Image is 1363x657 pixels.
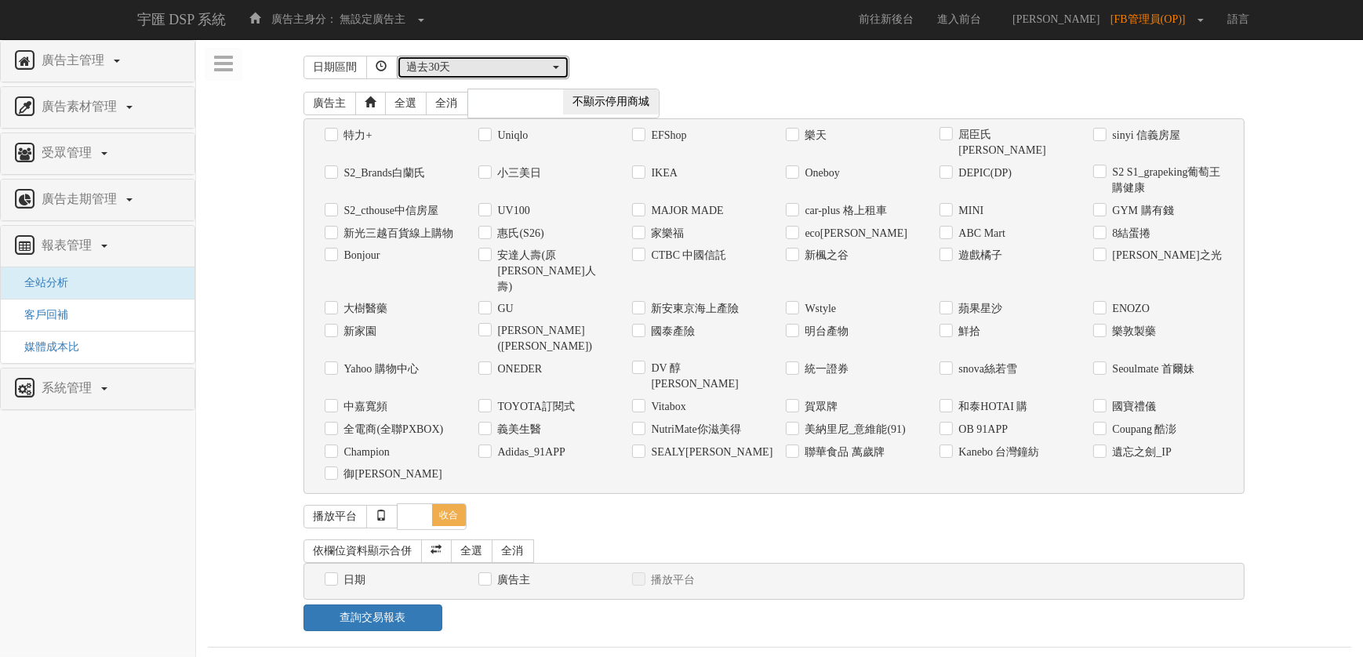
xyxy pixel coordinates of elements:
[1109,128,1181,143] label: sinyi 信義房屋
[494,422,542,437] label: 義美生醫
[801,422,906,437] label: 美納里尼_意維能(91)
[1109,399,1157,415] label: 國寶禮儀
[801,248,849,263] label: 新楓之谷
[426,92,468,115] a: 全消
[1110,13,1194,25] span: [FB管理員(OP)]
[38,100,125,113] span: 廣告素材管理
[1109,226,1151,241] label: 8結蛋捲
[648,445,762,460] label: SEALY[PERSON_NAME]
[494,399,575,415] label: TOYOTA訂閱式
[955,361,1018,377] label: snova絲若雪
[13,49,183,74] a: 廣告主管理
[340,128,373,143] label: 特力+
[13,95,183,120] a: 廣告素材管理
[340,203,439,219] label: S2_cthouse中信房屋
[38,381,100,394] span: 系統管理
[271,13,337,25] span: 廣告主身分：
[801,128,827,143] label: 樂天
[955,301,1003,317] label: 蘋果星沙
[648,399,686,415] label: Vitabox
[648,422,741,437] label: NutriMate你滋美得
[385,92,427,115] a: 全選
[494,323,609,354] label: [PERSON_NAME]([PERSON_NAME])
[340,13,405,25] span: 無設定廣告主
[340,361,419,377] label: Yahoo 購物中心
[494,248,609,295] label: 安達人壽(原[PERSON_NAME]人壽)
[494,361,543,377] label: ONEDER
[494,445,565,460] label: Adidas_91APP
[1109,301,1150,317] label: ENOZO
[397,56,569,79] button: 過去30天
[801,324,849,339] label: 明台產物
[340,165,425,181] label: S2_Brands白蘭氏
[648,165,678,181] label: IKEA
[1109,324,1157,339] label: 樂敦製藥
[494,572,531,588] label: 廣告主
[648,572,696,588] label: 播放平台
[648,226,685,241] label: 家樂福
[1109,422,1177,437] label: Coupang 酷澎
[13,341,79,353] a: 媒體成本比
[955,399,1028,415] label: 和泰HOTAI 購
[13,309,68,321] a: 客戶回補
[955,324,981,339] label: 鮮拾
[451,539,493,563] a: 全選
[1109,203,1174,219] label: GYM 購有錢
[432,504,467,526] span: 收合
[801,165,840,181] label: Oneboy
[340,301,388,317] label: 大樹醫藥
[955,203,984,219] label: MINI
[407,60,550,75] div: 過去30天
[1005,13,1107,25] span: [PERSON_NAME]
[303,604,443,631] a: 查詢交易報表
[648,301,740,317] label: 新安東京海上產險
[340,324,377,339] label: 新家園
[955,165,1012,181] label: DEPIC(DP)
[492,539,534,563] a: 全消
[801,399,838,415] label: 賀眾牌
[801,361,849,377] label: 統一證券
[801,226,908,241] label: eco[PERSON_NAME]
[563,89,659,114] span: 不顯示停用商城
[340,445,390,460] label: Champion
[648,128,687,143] label: EFShop
[13,234,183,259] a: 報表管理
[648,361,762,392] label: DV 醇[PERSON_NAME]
[494,128,529,143] label: Uniqlo
[1109,165,1223,196] label: S2 S1_grapeking葡萄王購健康
[648,324,696,339] label: 國泰產險
[955,226,1006,241] label: ABC Mart
[801,203,887,219] label: car-plus 格上租車
[13,187,183,212] a: 廣告走期管理
[648,203,724,219] label: MAJOR MADE
[955,127,1070,158] label: 屈臣氏[PERSON_NAME]
[340,226,454,241] label: 新光三越百貨線上購物
[494,165,542,181] label: 小三美日
[13,376,183,401] a: 系統管理
[1109,248,1222,263] label: [PERSON_NAME]之光
[340,572,366,588] label: 日期
[494,203,530,219] label: UV100
[340,399,388,415] label: 中嘉寬頻
[955,248,1003,263] label: 遊戲橘子
[801,301,837,317] label: Wstyle
[13,141,183,166] a: 受眾管理
[648,248,727,263] label: CTBC 中國信託
[38,53,112,67] span: 廣告主管理
[340,422,444,437] label: 全電商(全聯PXBOX)
[955,445,1040,460] label: Kanebo 台灣鐘紡
[13,277,68,289] a: 全站分析
[38,146,100,159] span: 受眾管理
[801,445,885,460] label: 聯華食品 萬歲牌
[340,466,442,482] label: 御[PERSON_NAME]
[38,192,125,205] span: 廣告走期管理
[38,238,100,252] span: 報表管理
[494,301,514,317] label: GU
[340,248,380,263] label: Bonjour
[955,422,1009,437] label: OB 91APP
[1109,361,1195,377] label: Seoulmate 首爾妹
[494,226,544,241] label: 惠氏(S26)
